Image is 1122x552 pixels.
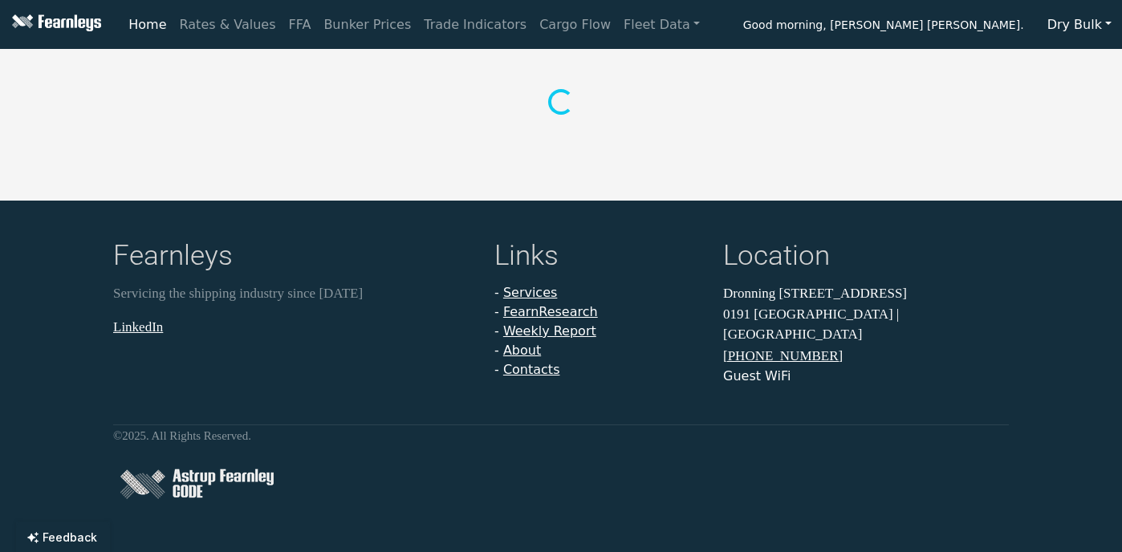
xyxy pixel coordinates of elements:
li: - [494,360,704,379]
a: About [503,343,541,358]
a: [PHONE_NUMBER] [723,348,843,363]
h4: Links [494,239,704,277]
small: © 2025 . All Rights Reserved. [113,429,251,442]
a: Trade Indicators [417,9,533,41]
h4: Fearnleys [113,239,475,277]
a: LinkedIn [113,319,163,335]
h4: Location [723,239,1009,277]
p: 0191 [GEOGRAPHIC_DATA] | [GEOGRAPHIC_DATA] [723,304,1009,345]
li: - [494,341,704,360]
a: Services [503,285,557,300]
a: Contacts [503,362,560,377]
button: Guest WiFi [723,367,791,386]
a: FFA [283,9,318,41]
li: - [494,302,704,322]
a: Fleet Data [617,9,706,41]
a: Bunker Prices [317,9,417,41]
p: Servicing the shipping industry since [DATE] [113,283,475,304]
a: Cargo Flow [533,9,617,41]
a: FearnResearch [503,304,598,319]
img: Fearnleys Logo [8,14,101,34]
li: - [494,283,704,302]
a: Weekly Report [503,323,596,339]
p: Dronning [STREET_ADDRESS] [723,283,1009,304]
a: Home [122,9,173,41]
a: Rates & Values [173,9,283,41]
li: - [494,322,704,341]
button: Dry Bulk [1037,10,1122,40]
span: Good morning, [PERSON_NAME] [PERSON_NAME]. [743,13,1024,40]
